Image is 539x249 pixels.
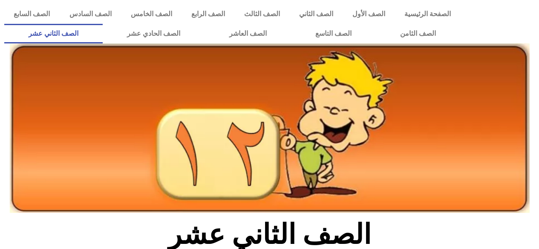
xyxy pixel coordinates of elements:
a: الصف الحادي عشر [103,24,205,43]
a: الصف الثامن [376,24,460,43]
a: الصف السادس [60,4,121,24]
a: الصف السابع [4,4,60,24]
a: الصف الرابع [182,4,234,24]
a: الصف الثاني عشر [4,24,103,43]
a: الصف الثاني [289,4,343,24]
a: الصف الثالث [234,4,289,24]
a: الصف العاشر [205,24,291,43]
a: الصفحة الرئيسية [395,4,460,24]
a: الصف الخامس [121,4,182,24]
a: الصف الأول [343,4,395,24]
a: الصف التاسع [291,24,376,43]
